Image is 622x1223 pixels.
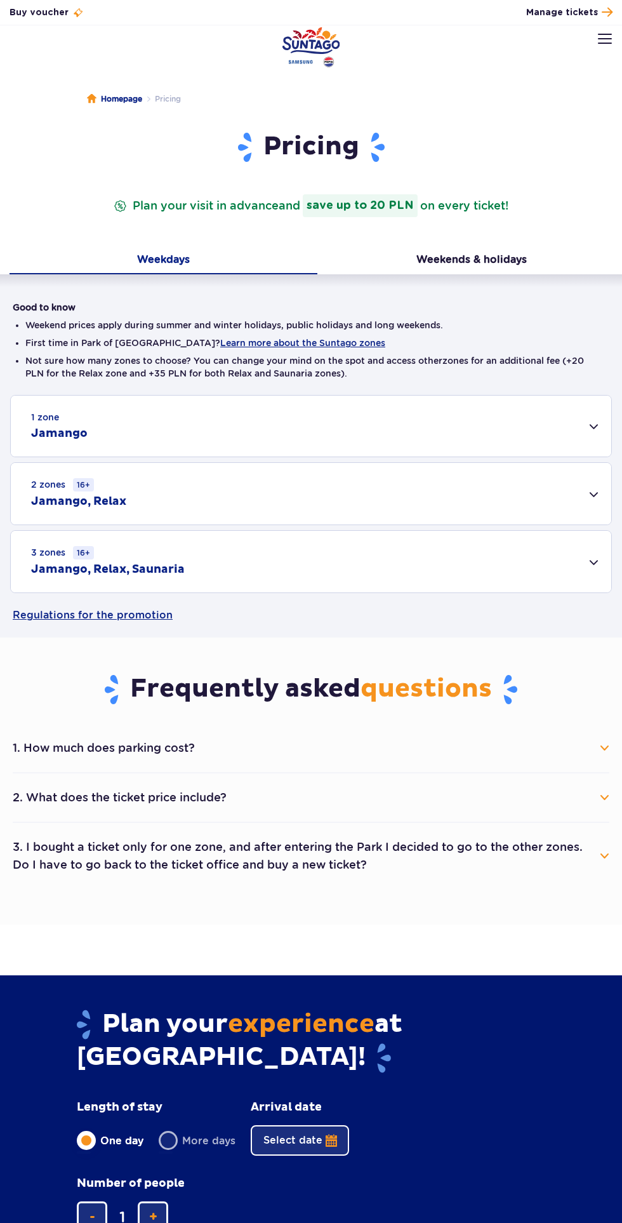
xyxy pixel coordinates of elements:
a: Homepage [87,93,142,105]
span: Manage tickets [526,6,598,19]
li: Not sure how many zones to choose? You can change your mind on the spot and access other zones fo... [25,354,597,380]
small: 3 zones [31,546,94,559]
h2: Jamango [31,426,88,441]
small: 16+ [73,546,94,559]
button: 2. What does the ticket price include? [13,784,609,812]
a: Manage tickets [526,4,612,21]
p: Plan your visit in advance on every ticket! [111,194,511,217]
button: 3. I bought a ticket only for one zone, and after entering the Park I decided to go to the other ... [13,833,609,879]
button: 1. How much does parking cost? [13,734,609,762]
button: Learn more about the Suntago zones [220,338,385,348]
h2: Plan your at [GEOGRAPHIC_DATA]! [77,1008,545,1074]
li: First time in Park of [GEOGRAPHIC_DATA]? [25,337,597,349]
span: Number of people [77,1176,185,1191]
span: experience [228,1008,374,1040]
label: One day [77,1127,143,1154]
span: Buy voucher [10,6,69,19]
button: Select date [251,1125,349,1156]
li: Pricing [142,93,181,105]
small: 2 zones [31,478,94,491]
a: Regulations for the promotion [13,593,609,638]
li: Weekend prices apply during summer and winter holidays, public holidays and long weekends. [25,319,597,331]
span: Length of stay [77,1100,162,1115]
img: Open menu [598,34,612,44]
span: Arrival date [251,1100,322,1115]
span: questions [361,673,492,705]
h1: Pricing [13,131,609,164]
label: More days [159,1127,235,1154]
h3: Frequently asked [13,673,609,706]
small: 16+ [73,478,94,491]
a: Buy voucher [10,6,84,19]
strong: Good to know [13,302,76,312]
h2: Jamango, Relax, Saunaria [31,562,185,577]
strong: save up to 20 PLN [303,194,418,217]
small: 1 zone [31,411,59,424]
a: Park of Poland [282,27,340,67]
h2: Jamango, Relax [31,494,126,509]
button: Weekdays [10,248,317,274]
